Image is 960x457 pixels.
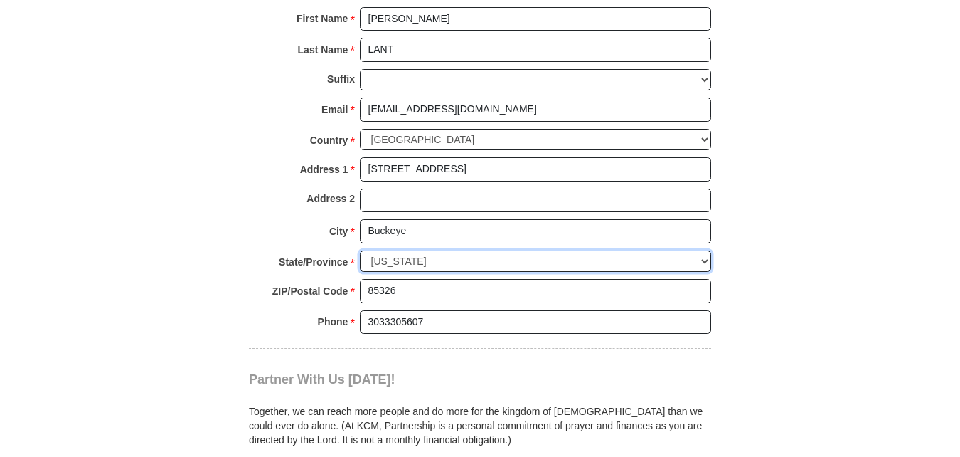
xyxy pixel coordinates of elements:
strong: City [329,221,348,241]
strong: Country [310,130,348,150]
strong: Suffix [327,69,355,89]
strong: First Name [297,9,348,28]
strong: Address 2 [306,189,355,209]
strong: ZIP/Postal Code [272,281,348,301]
strong: Address 1 [300,159,348,179]
strong: Email [321,100,348,120]
p: Together, we can reach more people and do more for the kingdom of [DEMOGRAPHIC_DATA] than we coul... [249,404,711,447]
strong: Last Name [298,40,348,60]
strong: State/Province [279,252,348,272]
strong: Phone [318,312,348,332]
span: Partner With Us [DATE]! [249,372,395,387]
